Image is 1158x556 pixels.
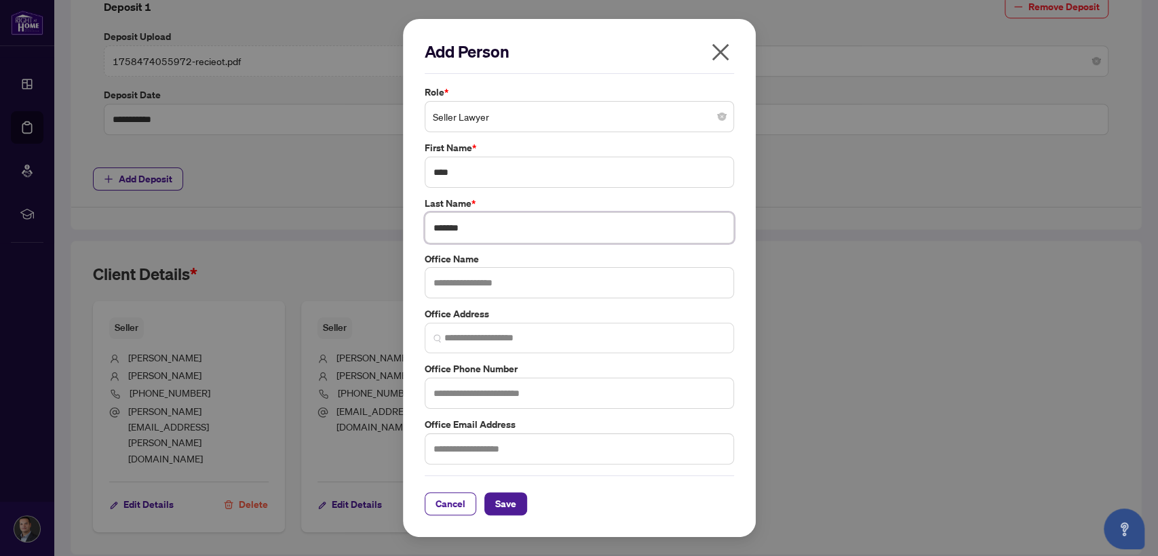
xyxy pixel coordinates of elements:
[1104,509,1144,549] button: Open asap
[433,104,726,130] span: Seller Lawyer
[425,140,734,155] label: First Name
[425,361,734,376] label: Office Phone Number
[433,334,442,342] img: search_icon
[425,306,734,321] label: Office Address
[425,492,476,515] button: Cancel
[495,493,516,515] span: Save
[425,196,734,211] label: Last Name
[425,417,734,432] label: Office Email Address
[718,113,726,121] span: close-circle
[425,85,734,100] label: Role
[425,252,734,266] label: Office Name
[484,492,527,515] button: Save
[425,41,734,62] h2: Add Person
[436,493,465,515] span: Cancel
[710,41,731,63] span: close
